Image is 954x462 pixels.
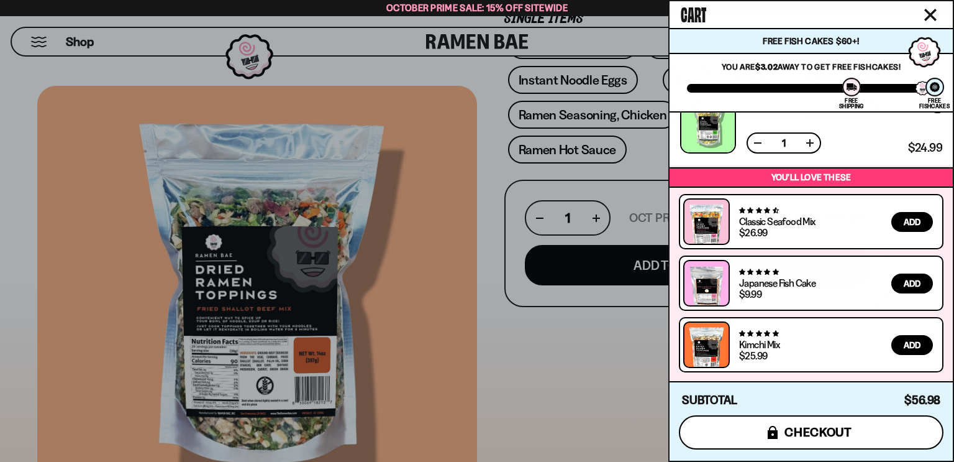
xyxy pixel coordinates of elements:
div: $25.99 [739,351,767,361]
button: Add [891,335,933,355]
div: Free Shipping [839,98,863,109]
span: 4.77 stars [739,268,778,276]
button: checkout [679,415,943,450]
button: Add [891,274,933,293]
span: Free Fish Cakes $60+! [763,35,859,47]
button: Close cart [921,6,940,24]
h4: Subtotal [682,394,737,407]
strong: $3.02 [755,62,778,72]
span: $56.98 [904,393,940,407]
div: $26.99 [739,228,767,238]
span: 4.68 stars [739,206,778,215]
span: checkout [784,425,852,439]
p: You’ll love these [673,172,950,183]
a: Kimchi Mix [739,338,779,351]
a: Japanese Fish Cake [739,277,815,289]
div: $9.99 [739,289,761,299]
span: 4.76 stars [739,330,778,338]
span: 1 [774,138,794,148]
span: October Prime Sale: 15% off Sitewide [386,2,568,14]
span: $24.99 [908,142,942,154]
p: You are away to get Free Fishcakes! [687,62,935,72]
span: Add [904,218,920,226]
button: Add [891,212,933,232]
span: Cart [681,1,706,25]
div: Free Fishcakes [919,98,950,109]
span: Add [904,279,920,288]
span: Add [904,341,920,349]
a: Classic Seafood Mix [739,215,815,228]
